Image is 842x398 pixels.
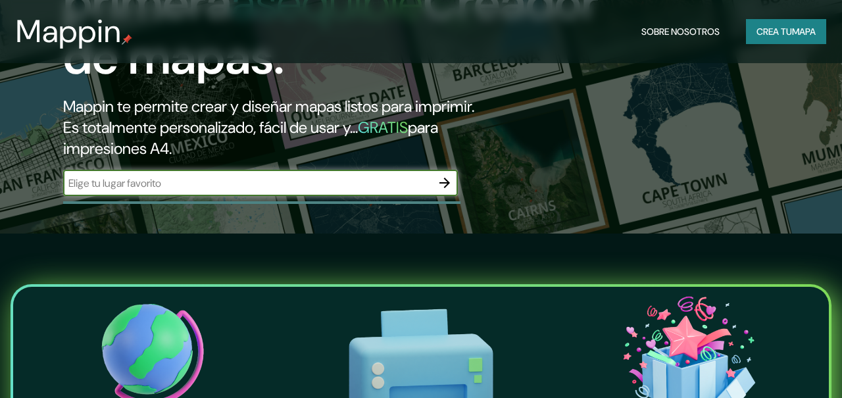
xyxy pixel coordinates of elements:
font: Sobre nosotros [641,26,720,37]
font: mapa [792,26,816,37]
input: Elige tu lugar favorito [63,176,432,191]
font: Crea tu [756,26,792,37]
button: Sobre nosotros [636,19,725,44]
button: Crea tumapa [746,19,826,44]
font: para impresiones A4. [63,117,438,159]
font: Es totalmente personalizado, fácil de usar y... [63,117,358,137]
font: Mappin te permite crear y diseñar mapas listos para imprimir. [63,96,474,116]
img: pin de mapeo [122,34,132,45]
font: GRATIS [358,117,408,137]
font: Mappin [16,11,122,52]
